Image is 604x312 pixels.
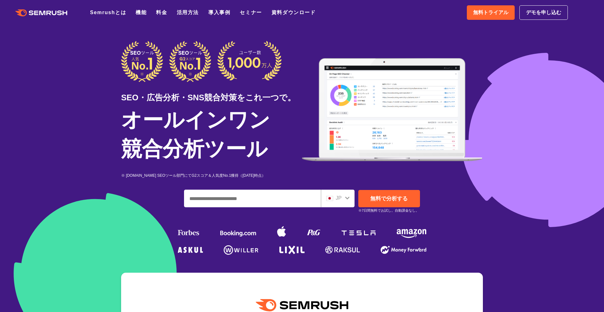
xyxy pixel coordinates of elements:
a: 導入事例 [208,10,230,15]
span: 無料トライアル [473,8,508,17]
div: SEO・広告分析・SNS競合対策をこれ一つで。 [121,82,302,104]
a: Semrushとは [90,10,126,15]
span: 無料で分析する [370,196,408,202]
small: ※7日間無料でお試し。自動課金なし。 [358,208,419,214]
a: セミナー [240,10,262,15]
a: 機能 [136,10,147,15]
a: 無料トライアル [467,5,515,20]
a: 資料ダウンロード [271,10,316,15]
a: デモを申し込む [519,5,568,20]
span: デモを申し込む [526,8,561,17]
h1: オールインワン 競合分析ツール [121,105,302,163]
div: ※ [DOMAIN_NAME] SEOツール部門にてG2スコア＆人気度No.1獲得（[DATE]時点） [121,173,302,179]
a: 無料で分析する [358,190,420,207]
a: 活用方法 [177,10,199,15]
a: 料金 [156,10,167,15]
input: ドメイン、キーワードまたはURLを入力してください [184,190,321,207]
img: Semrush [256,299,348,311]
span: JP [336,195,342,201]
